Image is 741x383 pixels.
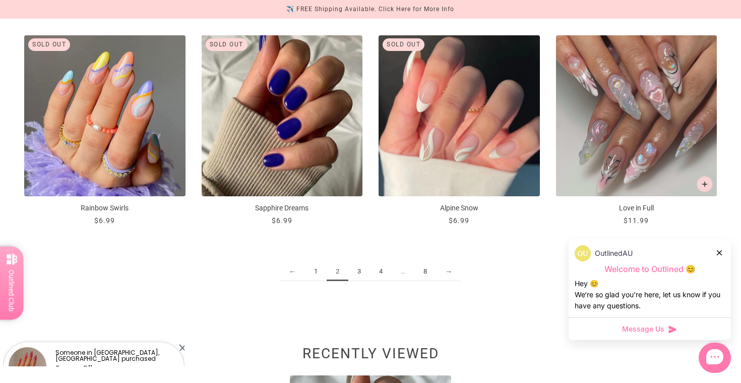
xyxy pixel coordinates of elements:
[206,38,248,51] div: Sold out
[392,262,414,281] span: ...
[379,35,540,227] a: Alpine Snow
[202,203,363,213] p: Sapphire Dreams
[280,262,305,281] a: ←
[202,35,363,227] a: Sapphire Dreams
[379,203,540,213] p: Alpine Snow
[436,262,461,281] a: →
[272,216,292,225] span: $6.99
[94,216,115,225] span: $6.99
[24,35,186,227] a: Rainbow Swirls
[348,262,370,281] a: 3
[286,4,454,15] div: ✈️ FREE Shipping Available. Click Here for More Info
[575,278,725,311] div: Hey 😊 We‘re so glad you’re here, let us know if you have any questions.
[622,324,664,334] span: Message Us
[24,35,186,197] img: Rainbow Swirls-Press on Manicure-Outlined
[327,262,348,281] span: 2
[575,245,591,261] img: data:image/png;base64,iVBORw0KGgoAAAANSUhEUgAAACQAAAAkCAYAAADhAJiYAAAAAXNSR0IArs4c6QAAAERlWElmTU0...
[449,216,469,225] span: $6.99
[28,38,70,51] div: Sold out
[556,203,717,213] p: Love in Full
[595,248,633,259] p: OutlinedAU
[24,203,186,213] p: Rainbow Swirls
[697,176,713,192] button: Add to cart
[370,262,392,281] a: 4
[379,35,540,197] img: Alpine Snow-Press on Manicure-Outlined
[305,262,327,281] a: 1
[55,350,175,362] p: Someone in [GEOGRAPHIC_DATA], [GEOGRAPHIC_DATA] purchased
[624,216,649,225] span: $11.99
[556,35,717,227] a: Love in Full
[414,262,436,281] a: 8
[24,351,717,362] h2: Recently viewed
[556,35,717,197] img: Love in Full - Press On Nails
[575,264,725,275] p: Welcome to Outlined 😊
[383,38,424,51] div: Sold out
[202,35,363,197] img: Sapphire Dreams - Press On Nails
